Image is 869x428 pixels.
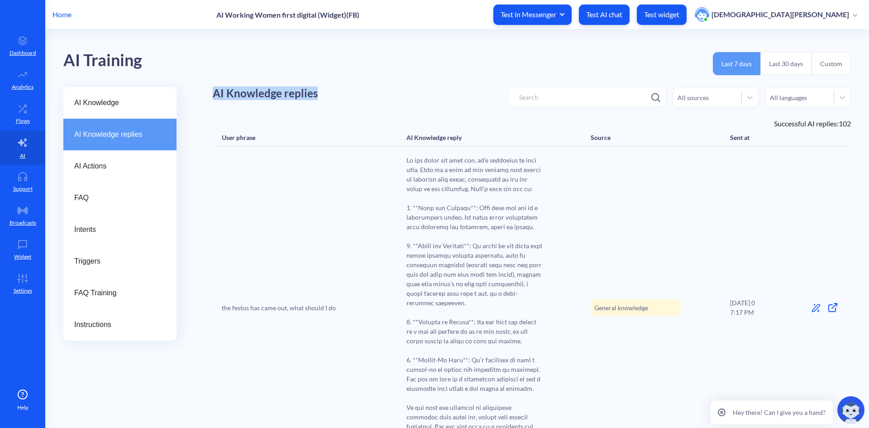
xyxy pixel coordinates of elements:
[730,298,759,317] div: [DATE] 07:17 PM
[690,6,862,23] button: user photo[DEMOGRAPHIC_DATA][PERSON_NAME]
[63,87,177,119] a: AI Knowledge
[711,10,849,19] p: [DEMOGRAPHIC_DATA][PERSON_NAME]
[713,52,760,75] button: Last 7 days
[74,161,158,172] span: AI Actions
[16,117,30,125] p: Flows
[63,245,177,277] a: Triggers
[222,303,336,313] span: the festus has came out, what should I do
[406,134,462,141] div: AI Knowledge reply
[74,319,158,330] span: Instructions
[53,9,72,20] p: Home
[594,303,648,313] span: General knowledge
[770,92,807,102] div: All languages
[591,299,681,316] div: The response is based not on trained sources but on the custom prompt info and/or general GPT kno...
[508,87,666,107] input: Search
[74,256,158,267] span: Triggers
[63,214,177,245] a: Intents
[74,192,158,203] span: FAQ
[637,5,687,25] button: Test widget
[812,52,851,75] button: Custom
[14,253,31,261] p: Widget
[20,152,25,160] p: AI
[14,287,32,295] p: Settings
[63,119,177,150] a: AI Knowledge replies
[644,10,679,19] p: Test widget
[213,87,318,100] h1: AI Knowledge replies
[760,52,812,75] button: Last 30 days
[74,97,158,108] span: AI Knowledge
[501,10,564,19] span: Test in Messenger
[74,288,158,298] span: FAQ Training
[733,408,826,417] p: Hey there! Can I give you a hand?
[730,134,750,141] div: Sent at
[12,83,33,91] p: Analytics
[17,404,29,412] span: Help
[63,309,177,341] a: Instructions
[493,5,572,25] button: Test in Messenger
[579,5,630,25] button: Test AI chat
[591,134,611,141] div: Source
[586,10,622,19] p: Test AI chat
[10,49,36,57] p: Dashboard
[678,92,709,102] div: All sources
[63,48,142,73] div: AI Training
[695,7,709,22] img: user photo
[213,118,851,129] div: Successful AI replies: 102
[63,150,177,182] a: AI Actions
[222,134,255,141] div: User phrase
[74,129,158,140] span: AI Knowledge replies
[74,224,158,235] span: Intents
[63,182,177,214] a: FAQ
[13,185,33,193] p: Support
[216,10,359,19] p: AI Working Women first digital (Widget)(FB)
[10,219,36,227] p: Broadcasts
[837,396,864,423] img: copilot-icon.svg
[63,277,177,309] a: FAQ Training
